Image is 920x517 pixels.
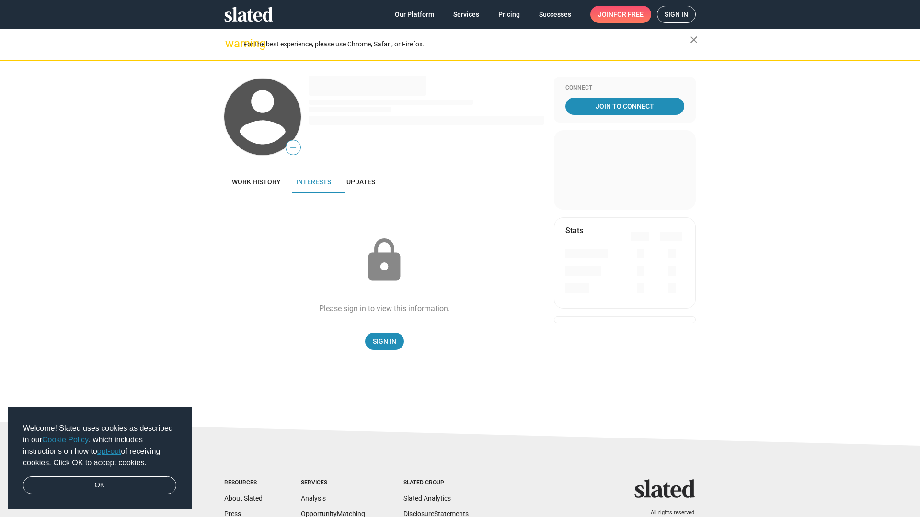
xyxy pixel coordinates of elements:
a: Updates [339,170,383,193]
a: Analysis [301,495,326,502]
span: Join To Connect [567,98,682,115]
span: Interests [296,178,331,186]
span: Join [598,6,644,23]
span: Sign in [665,6,688,22]
div: Resources [224,479,263,487]
div: Please sign in to view this information. [319,303,450,314]
a: Our Platform [387,6,442,23]
a: Sign in [657,6,696,23]
a: Successes [531,6,579,23]
a: opt-out [97,447,121,455]
span: Welcome! Slated uses cookies as described in our , which includes instructions on how to of recei... [23,423,176,469]
span: Work history [232,178,281,186]
a: Join To Connect [565,98,684,115]
span: Services [453,6,479,23]
a: Sign In [365,333,404,350]
mat-icon: warning [225,38,237,49]
span: for free [613,6,644,23]
div: For the best experience, please use Chrome, Safari, or Firefox. [243,38,690,51]
a: About Slated [224,495,263,502]
a: Slated Analytics [403,495,451,502]
span: Pricing [498,6,520,23]
span: Sign In [373,333,396,350]
a: Pricing [491,6,528,23]
span: Successes [539,6,571,23]
a: Joinfor free [590,6,651,23]
a: Work history [224,170,288,193]
a: Cookie Policy [42,436,89,444]
div: Services [301,479,365,487]
a: dismiss cookie message [23,476,176,495]
span: Updates [346,178,375,186]
span: Our Platform [395,6,434,23]
div: Connect [565,84,684,92]
mat-icon: lock [360,236,408,284]
div: cookieconsent [8,407,192,510]
mat-icon: close [688,34,700,45]
span: — [286,142,300,154]
mat-card-title: Stats [565,225,583,236]
a: Interests [288,170,339,193]
a: Services [446,6,487,23]
div: Slated Group [403,479,469,487]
